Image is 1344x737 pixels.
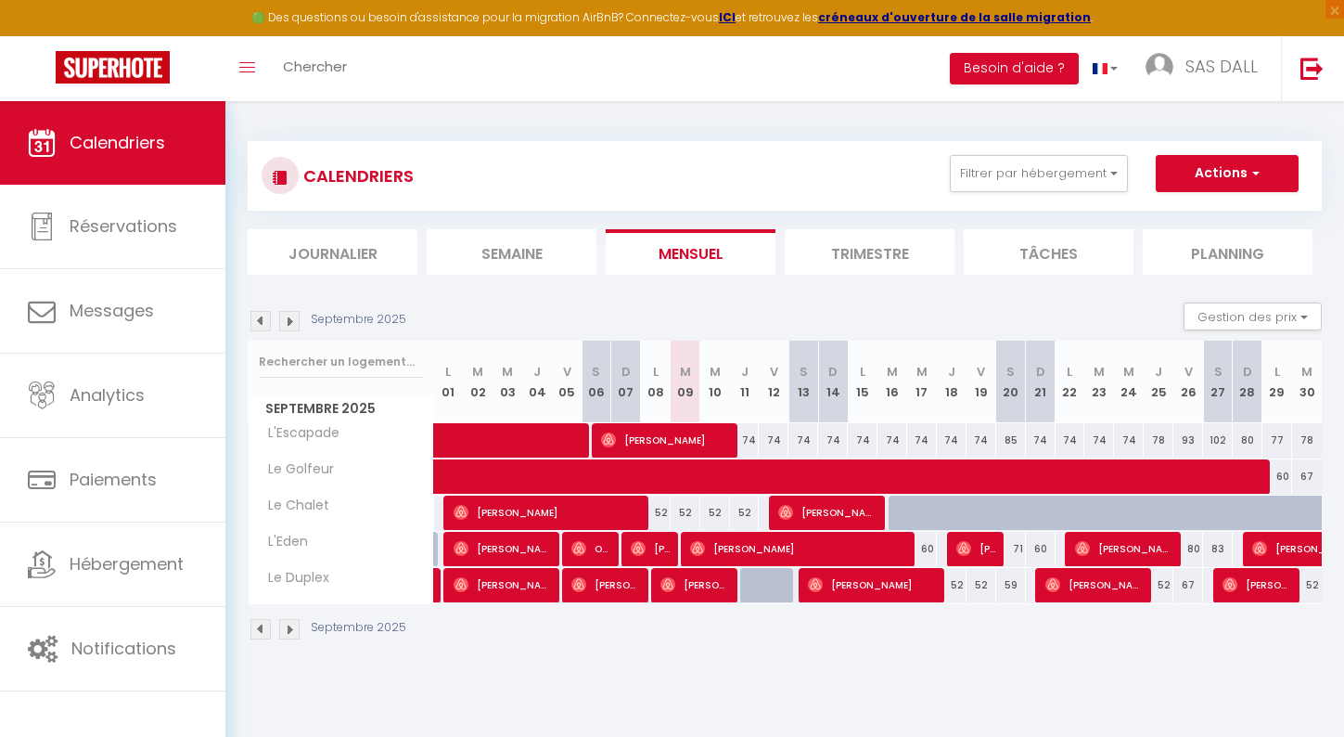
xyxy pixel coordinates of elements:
[1203,341,1233,423] th: 27
[977,363,985,381] abbr: V
[454,567,553,602] span: [PERSON_NAME]
[948,363,955,381] abbr: J
[848,341,877,423] th: 15
[759,423,788,458] div: 74
[800,363,808,381] abbr: S
[1233,423,1262,458] div: 80
[582,341,611,423] th: 06
[660,567,730,602] span: [PERSON_NAME]
[71,637,176,660] span: Notifications
[730,423,760,458] div: 74
[1143,229,1312,275] li: Planning
[1243,363,1252,381] abbr: D
[887,363,898,381] abbr: M
[463,341,493,423] th: 02
[1292,568,1322,602] div: 52
[907,423,937,458] div: 74
[70,299,154,322] span: Messages
[251,568,334,588] span: Le Duplex
[788,341,818,423] th: 13
[1184,363,1193,381] abbr: V
[1026,423,1056,458] div: 74
[937,341,966,423] th: 18
[1056,423,1085,458] div: 74
[631,531,671,566] span: [PERSON_NAME]
[533,363,541,381] abbr: J
[1173,341,1203,423] th: 26
[877,423,907,458] div: 74
[1144,341,1173,423] th: 25
[1123,363,1134,381] abbr: M
[641,341,671,423] th: 08
[1203,532,1233,566] div: 83
[1075,531,1174,566] span: [PERSON_NAME]
[493,341,522,423] th: 03
[1056,341,1085,423] th: 22
[269,36,361,101] a: Chercher
[1262,341,1292,423] th: 29
[427,229,596,275] li: Semaine
[950,155,1128,192] button: Filtrer par hébergement
[571,531,611,566] span: Orlane Paraveman
[1301,363,1312,381] abbr: M
[1292,423,1322,458] div: 78
[251,459,339,480] span: Le Golfeur
[283,57,347,76] span: Chercher
[1262,423,1292,458] div: 77
[996,532,1026,566] div: 71
[641,496,671,530] div: 52
[502,363,513,381] abbr: M
[700,341,730,423] th: 10
[818,423,848,458] div: 74
[808,567,937,602] span: [PERSON_NAME]
[445,363,451,381] abbr: L
[1222,567,1292,602] span: [PERSON_NAME]
[249,395,433,422] span: Septembre 2025
[1155,363,1162,381] abbr: J
[907,532,937,566] div: 60
[1292,341,1322,423] th: 30
[70,552,184,575] span: Hébergement
[1173,532,1203,566] div: 80
[299,155,414,197] h3: CALENDRIERS
[1036,363,1045,381] abbr: D
[828,363,838,381] abbr: D
[1203,423,1233,458] div: 102
[996,423,1026,458] div: 85
[950,53,1079,84] button: Besoin d'aide ?
[611,341,641,423] th: 07
[877,341,907,423] th: 16
[1114,341,1144,423] th: 24
[1214,363,1222,381] abbr: S
[778,495,877,530] span: [PERSON_NAME]
[1084,423,1114,458] div: 74
[1026,341,1056,423] th: 21
[818,9,1091,25] strong: créneaux d'ouverture de la salle migration
[311,619,406,637] p: Septembre 2025
[454,495,642,530] span: [PERSON_NAME]
[719,9,736,25] a: ICI
[1067,363,1072,381] abbr: L
[1006,363,1015,381] abbr: S
[653,363,659,381] abbr: L
[601,422,730,458] span: [PERSON_NAME]
[606,229,775,275] li: Mensuel
[1233,341,1262,423] th: 28
[522,341,552,423] th: 04
[251,496,334,516] span: Le Chalet
[563,363,571,381] abbr: V
[730,341,760,423] th: 11
[848,423,877,458] div: 74
[710,363,721,381] abbr: M
[1144,423,1173,458] div: 78
[1114,423,1144,458] div: 74
[251,423,344,444] span: L'Escapade
[741,363,749,381] abbr: J
[70,131,165,154] span: Calendriers
[434,341,464,423] th: 01
[671,496,700,530] div: 52
[671,341,700,423] th: 09
[996,568,1026,602] div: 59
[966,568,996,602] div: 52
[1156,155,1299,192] button: Actions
